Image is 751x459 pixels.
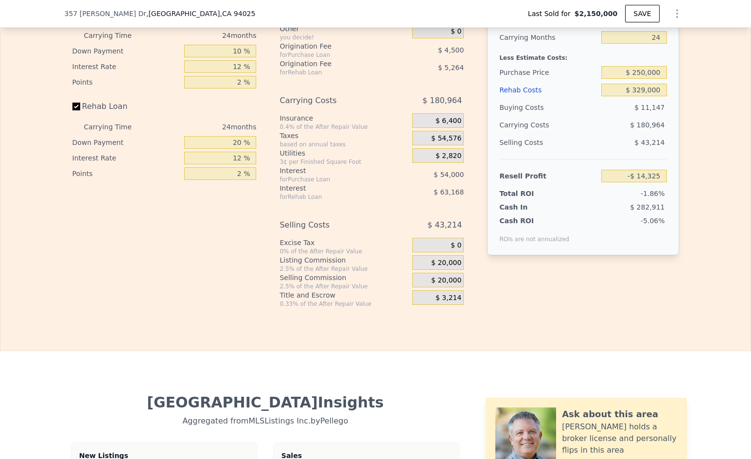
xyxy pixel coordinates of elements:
[279,216,388,234] div: Selling Costs
[279,148,408,158] div: Utilities
[499,29,597,46] div: Carrying Months
[438,64,464,71] span: $ 5,264
[279,34,408,41] div: you decide!
[499,202,560,212] div: Cash In
[436,152,461,160] span: $ 2,820
[279,247,408,255] div: 0% of the After Repair Value
[528,9,575,18] span: Last Sold for
[72,150,181,166] div: Interest Rate
[84,28,147,43] div: Carrying Time
[499,226,569,243] div: ROIs are not annualized
[279,113,408,123] div: Insurance
[72,98,181,115] label: Rehab Loan
[641,190,665,197] span: -1.86%
[562,407,658,421] div: Ask about this area
[641,217,665,225] span: -5.06%
[562,421,677,456] div: [PERSON_NAME] holds a broker license and personally flips in this area
[279,273,408,282] div: Selling Commission
[451,241,461,250] span: $ 0
[84,119,147,135] div: Carrying Time
[72,135,181,150] div: Down Payment
[279,176,388,183] div: for Purchase Loan
[72,43,181,59] div: Down Payment
[630,121,664,129] span: $ 180,964
[279,265,408,273] div: 2.5% of the After Repair Value
[630,203,664,211] span: $ 282,911
[451,27,461,36] span: $ 0
[422,92,462,109] span: $ 180,964
[499,189,560,198] div: Total ROI
[72,103,80,110] input: Rehab Loan
[667,4,687,23] button: Show Options
[625,5,659,22] button: SAVE
[634,104,664,111] span: $ 11,147
[434,171,464,178] span: $ 54,000
[279,183,388,193] div: Interest
[279,131,408,141] div: Taxes
[434,188,464,196] span: $ 63,168
[72,59,181,74] div: Interest Rate
[220,10,256,18] span: , CA 94025
[279,69,388,76] div: for Rehab Loan
[72,394,459,411] div: [GEOGRAPHIC_DATA] Insights
[72,166,181,181] div: Points
[499,46,666,64] div: Less Estimate Costs:
[279,238,408,247] div: Excise Tax
[279,300,408,308] div: 0.33% of the After Repair Value
[279,141,408,148] div: based on annual taxes
[279,24,408,34] div: Other
[634,139,664,146] span: $ 43,214
[65,9,146,18] span: 357 [PERSON_NAME] Dr
[279,41,388,51] div: Origination Fee
[499,99,597,116] div: Buying Costs
[279,255,408,265] div: Listing Commission
[499,134,597,151] div: Selling Costs
[151,28,257,43] div: 24 months
[279,166,388,176] div: Interest
[279,282,408,290] div: 2.5% of the After Repair Value
[431,259,461,267] span: $ 20,000
[279,290,408,300] div: Title and Escrow
[151,119,257,135] div: 24 months
[279,158,408,166] div: 3¢ per Finished Square Foot
[427,216,462,234] span: $ 43,214
[431,276,461,285] span: $ 20,000
[72,411,459,427] div: Aggregated from MLSListings Inc. by Pellego
[279,123,408,131] div: 0.4% of the After Repair Value
[499,116,560,134] div: Carrying Costs
[575,9,618,18] span: $2,150,000
[438,46,464,54] span: $ 4,500
[279,51,388,59] div: for Purchase Loan
[279,92,388,109] div: Carrying Costs
[436,294,461,302] span: $ 3,214
[279,59,388,69] div: Origination Fee
[499,216,569,226] div: Cash ROI
[146,9,255,18] span: , [GEOGRAPHIC_DATA]
[431,134,461,143] span: $ 54,576
[436,117,461,125] span: $ 6,400
[499,167,597,185] div: Resell Profit
[499,81,597,99] div: Rehab Costs
[72,74,181,90] div: Points
[279,193,388,201] div: for Rehab Loan
[499,64,597,81] div: Purchase Price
